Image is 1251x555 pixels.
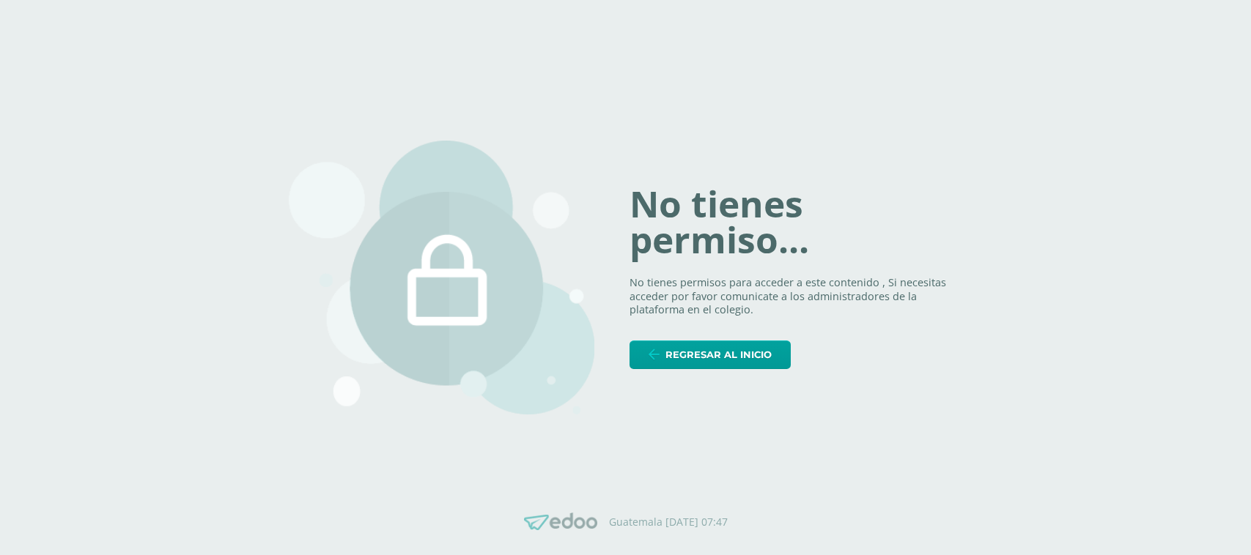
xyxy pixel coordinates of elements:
img: 403.png [289,141,595,414]
a: Regresar al inicio [630,340,791,369]
span: Regresar al inicio [665,341,772,368]
p: Guatemala [DATE] 07:47 [609,515,728,529]
p: No tienes permisos para acceder a este contenido , Si necesitas acceder por favor comunicate a lo... [630,276,962,317]
h1: No tienes permiso... [630,186,962,258]
img: Edoo [524,513,597,531]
